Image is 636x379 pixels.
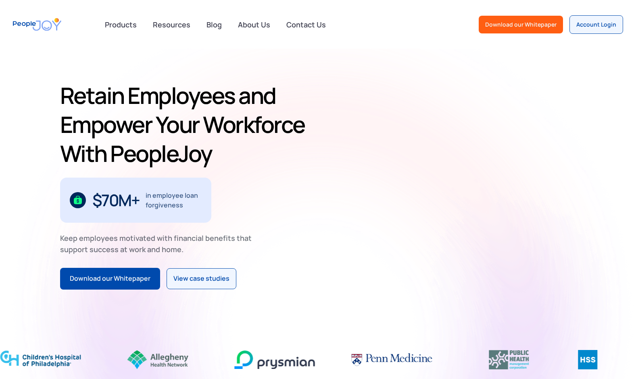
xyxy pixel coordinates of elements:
[70,273,150,284] div: Download our Whitepaper
[485,21,557,29] div: Download our Whitepaper
[146,191,202,210] div: in employee loan forgiveness
[233,16,275,33] a: About Us
[479,16,563,33] a: Download our Whitepaper
[569,15,623,34] a: Account Login
[60,268,160,290] a: Download our Whitepaper
[100,17,142,33] div: Products
[148,16,195,33] a: Resources
[60,81,315,168] h1: Retain Employees and Empower Your Workforce With PeopleJoy
[202,16,227,33] a: Blog
[92,194,140,207] div: $70M+
[576,21,616,29] div: Account Login
[173,273,229,284] div: View case studies
[60,232,259,255] div: Keep employees motivated with financial benefits that support success at work and home.
[167,268,236,289] a: View case studies
[60,178,211,223] div: 1 / 3
[282,16,331,33] a: Contact Us
[13,13,61,36] a: home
